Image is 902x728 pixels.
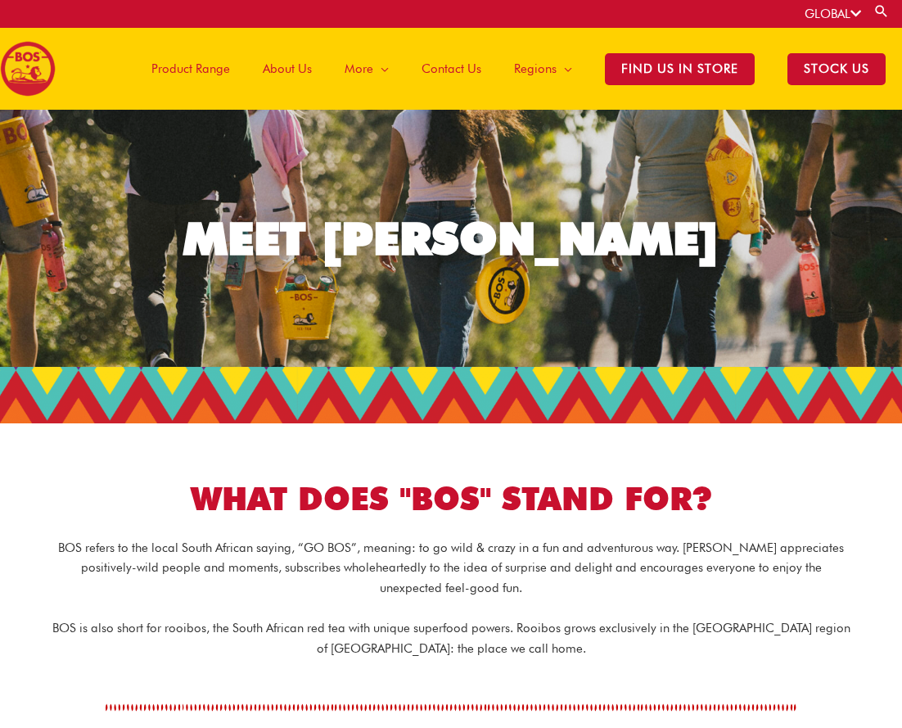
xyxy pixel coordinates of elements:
[246,28,328,110] a: About Us
[49,538,853,599] p: BOS refers to the local South African saying, “GO BOS”, meaning: to go wild & crazy in a fun and ...
[605,53,755,85] span: Find Us in Store
[805,7,861,21] a: GLOBAL
[8,477,894,522] h1: WHAT DOES "BOS" STAND FOR?
[345,44,373,93] span: More
[123,28,902,110] nav: Site Navigation
[135,28,246,110] a: Product Range
[328,28,405,110] a: More
[263,44,312,93] span: About Us
[589,28,771,110] a: Find Us in Store
[183,216,719,261] div: MEET [PERSON_NAME]
[873,3,890,19] a: Search button
[422,44,481,93] span: Contact Us
[498,28,589,110] a: Regions
[151,44,230,93] span: Product Range
[514,44,557,93] span: Regions
[771,28,902,110] a: STOCK US
[49,618,853,659] p: BOS is also short for rooibos, the South African red tea with unique superfood powers. Rooibos gr...
[787,53,886,85] span: STOCK US
[405,28,498,110] a: Contact Us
